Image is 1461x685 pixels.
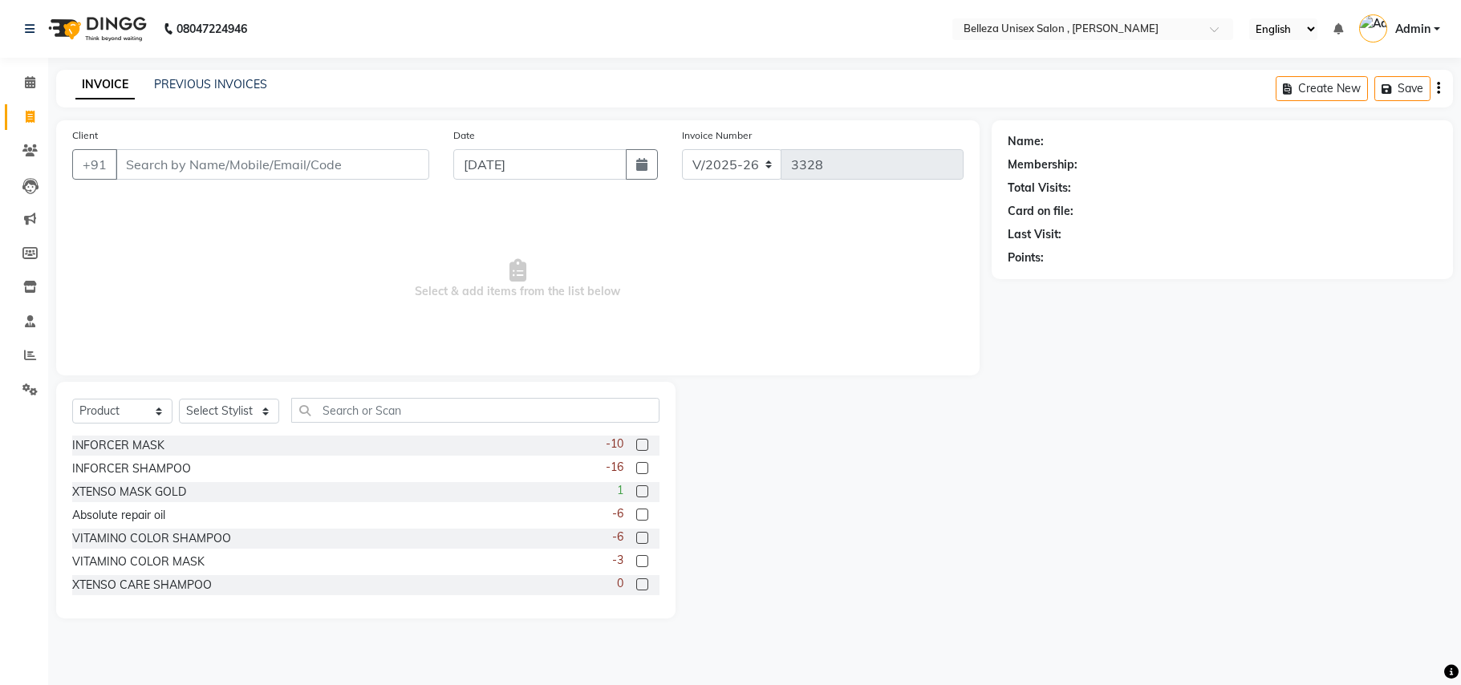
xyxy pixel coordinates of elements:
label: Invoice Number [682,128,752,143]
div: Last Visit: [1008,226,1061,243]
span: 0 [617,575,623,592]
a: PREVIOUS INVOICES [154,77,267,91]
div: VITAMINO COLOR MASK [72,553,205,570]
div: Total Visits: [1008,180,1071,197]
div: Absolute repair oil [72,507,165,524]
div: Membership: [1008,156,1077,173]
span: -3 [612,552,623,569]
div: INFORCER MASK [72,437,164,454]
span: -6 [612,505,623,522]
button: +91 [72,149,117,180]
img: Admin [1359,14,1387,43]
button: Save [1374,76,1431,101]
div: Card on file: [1008,203,1073,220]
input: Search or Scan [291,398,659,423]
div: Points: [1008,249,1044,266]
label: Client [72,128,98,143]
img: logo [41,6,151,51]
span: -10 [606,436,623,452]
b: 08047224946 [177,6,247,51]
label: Date [453,128,475,143]
input: Search by Name/Mobile/Email/Code [116,149,429,180]
div: VITAMINO COLOR SHAMPOO [72,530,231,547]
button: Create New [1276,76,1368,101]
span: Select & add items from the list below [72,199,964,359]
span: 1 [617,482,623,499]
span: -6 [612,529,623,545]
span: Admin [1395,21,1431,38]
div: XTENSO MASK GOLD [72,484,186,501]
div: Name: [1008,133,1044,150]
span: -16 [606,459,623,476]
a: INVOICE [75,71,135,99]
div: XTENSO CARE SHAMPOO [72,577,212,594]
div: INFORCER SHAMPOO [72,460,191,477]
